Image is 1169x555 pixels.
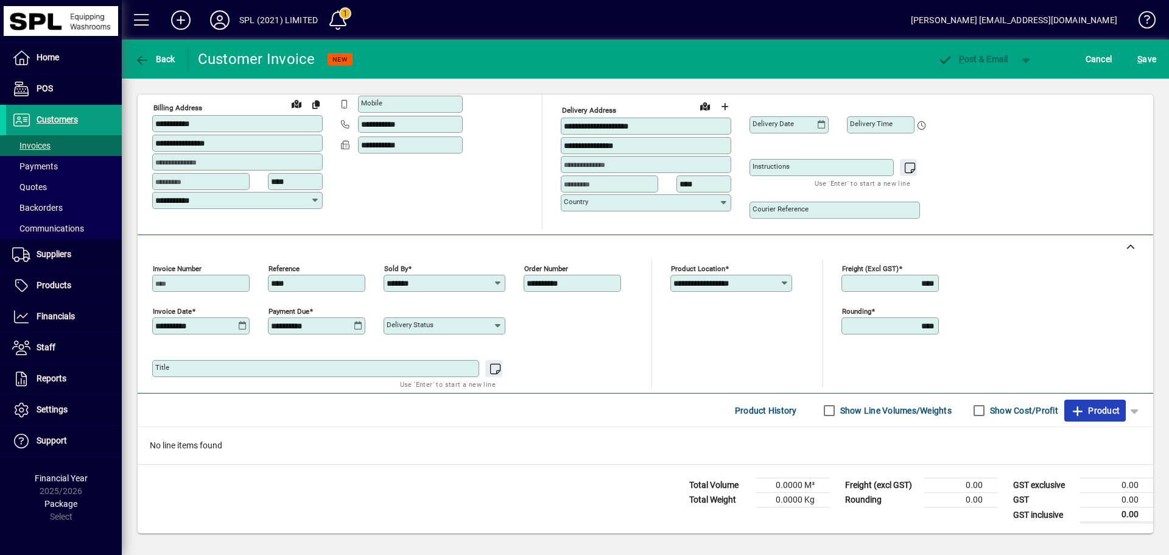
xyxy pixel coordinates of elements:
[6,364,122,394] a: Reports
[735,401,797,420] span: Product History
[37,280,71,290] span: Products
[387,320,434,329] mat-label: Delivery status
[730,400,802,422] button: Product History
[715,97,734,116] button: Choose address
[1137,49,1156,69] span: ave
[6,270,122,301] a: Products
[1007,507,1080,523] td: GST inclusive
[384,264,408,273] mat-label: Sold by
[37,373,66,383] span: Reports
[37,311,75,321] span: Financials
[6,197,122,218] a: Backorders
[911,10,1117,30] div: [PERSON_NAME] [EMAIL_ADDRESS][DOMAIN_NAME]
[988,405,1058,417] label: Show Cost/Profit
[839,478,924,493] td: Freight (excl GST)
[269,307,309,316] mat-label: Payment due
[153,307,192,316] mat-label: Invoice date
[12,182,47,192] span: Quotes
[756,493,829,507] td: 0.0000 Kg
[1080,493,1153,507] td: 0.00
[37,52,59,62] span: Home
[12,203,63,213] span: Backorders
[1070,401,1120,420] span: Product
[1129,2,1154,42] a: Knowledge Base
[6,218,122,239] a: Communications
[959,54,964,64] span: P
[932,48,1014,70] button: Post & Email
[122,48,189,70] app-page-header-button: Back
[753,205,809,213] mat-label: Courier Reference
[135,54,175,64] span: Back
[564,197,588,206] mat-label: Country
[153,264,202,273] mat-label: Invoice number
[239,10,318,30] div: SPL (2021) LIMITED
[37,115,78,124] span: Customers
[361,99,382,107] mat-label: Mobile
[287,94,306,113] a: View on map
[1064,400,1126,422] button: Product
[683,478,756,493] td: Total Volume
[850,119,893,128] mat-label: Delivery time
[1007,478,1080,493] td: GST exclusive
[838,405,952,417] label: Show Line Volumes/Weights
[683,493,756,507] td: Total Weight
[400,377,496,391] mat-hint: Use 'Enter' to start a new line
[37,405,68,414] span: Settings
[1083,48,1115,70] button: Cancel
[1134,48,1159,70] button: Save
[938,54,1008,64] span: ost & Email
[198,49,315,69] div: Customer Invoice
[138,427,1153,464] div: No line items found
[155,363,169,372] mat-label: Title
[671,264,725,273] mat-label: Product location
[6,395,122,425] a: Settings
[132,48,178,70] button: Back
[1086,49,1112,69] span: Cancel
[12,161,58,171] span: Payments
[6,177,122,197] a: Quotes
[839,493,924,507] td: Rounding
[12,141,51,150] span: Invoices
[35,473,88,483] span: Financial Year
[815,176,910,190] mat-hint: Use 'Enter' to start a new line
[6,74,122,104] a: POS
[6,239,122,270] a: Suppliers
[332,55,348,63] span: NEW
[6,333,122,363] a: Staff
[6,302,122,332] a: Financials
[756,478,829,493] td: 0.0000 M³
[753,119,794,128] mat-label: Delivery date
[37,83,53,93] span: POS
[200,9,239,31] button: Profile
[1080,507,1153,523] td: 0.00
[44,499,77,509] span: Package
[6,426,122,456] a: Support
[1137,54,1142,64] span: S
[6,156,122,177] a: Payments
[12,224,84,233] span: Communications
[306,94,326,114] button: Copy to Delivery address
[524,264,568,273] mat-label: Order number
[1007,493,1080,507] td: GST
[842,264,899,273] mat-label: Freight (excl GST)
[37,249,71,259] span: Suppliers
[924,478,997,493] td: 0.00
[6,135,122,156] a: Invoices
[753,162,790,171] mat-label: Instructions
[842,307,871,316] mat-label: Rounding
[6,43,122,73] a: Home
[161,9,200,31] button: Add
[695,96,715,116] a: View on map
[1080,478,1153,493] td: 0.00
[37,342,55,352] span: Staff
[37,436,67,445] span: Support
[269,264,300,273] mat-label: Reference
[924,493,997,507] td: 0.00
